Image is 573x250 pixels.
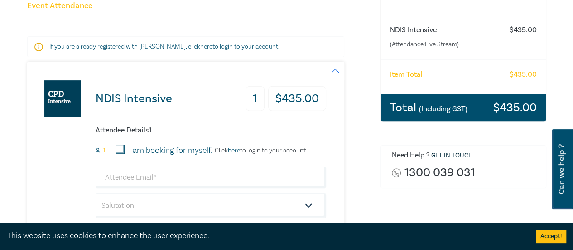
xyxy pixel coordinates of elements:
h3: $ 435.00 [493,102,537,113]
h3: $ 435.00 [268,86,326,111]
h6: $ 435.00 [510,70,537,79]
h3: NDIS Intensive [96,93,172,105]
p: If you are already registered with [PERSON_NAME], click to login to your account [49,42,322,51]
h3: Total [390,102,467,113]
h6: Item Total [390,70,423,79]
small: (Attendance: Live Stream ) [390,40,501,49]
small: 1 [103,147,105,154]
input: Attendee Email* [96,167,326,188]
h6: $ 435.00 [510,26,537,34]
div: This website uses cookies to enhance the user experience. [7,230,522,242]
h6: NDIS Intensive [390,26,501,34]
a: Get in touch [431,152,473,160]
p: Click to login to your account. [212,147,307,154]
span: Can we help ? [557,135,566,204]
small: (Including GST) [419,104,467,113]
a: here [228,147,240,155]
img: NDIS Intensive [44,80,81,117]
label: I am booking for myself. [129,145,212,157]
a: here [200,43,212,51]
a: 1300 039 031 [404,167,475,179]
h6: Need Help ? . [392,151,539,160]
h5: Event Attendance [27,0,370,11]
h3: 1 [246,86,265,111]
button: Accept cookies [536,230,566,243]
h6: Attendee Details 1 [96,126,326,135]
